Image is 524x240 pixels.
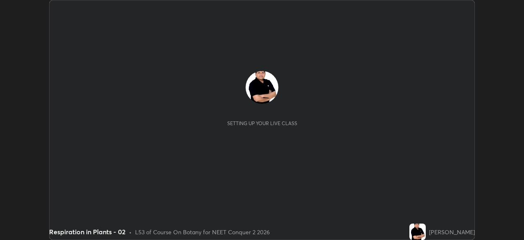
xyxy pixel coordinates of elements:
div: L53 of Course On Botany for NEET Conquer 2 2026 [135,228,270,236]
div: Setting up your live class [227,120,297,126]
div: • [129,228,132,236]
div: Respiration in Plants - 02 [49,227,126,237]
div: [PERSON_NAME] [429,228,475,236]
img: af1ae8d23b7643b7b50251030ffea0de.jpg [246,71,278,104]
img: af1ae8d23b7643b7b50251030ffea0de.jpg [409,224,426,240]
